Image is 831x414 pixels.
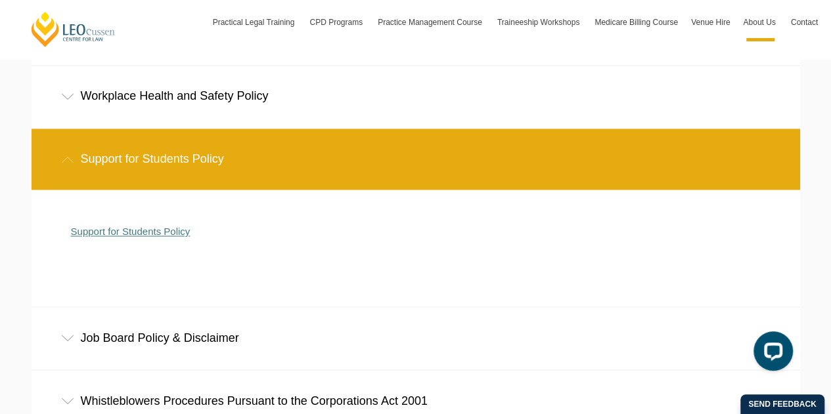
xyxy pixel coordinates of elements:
a: Practical Legal Training [206,3,303,41]
a: Venue Hire [685,3,736,41]
a: CPD Programs [303,3,371,41]
div: Workplace Health and Safety Policy [32,66,800,127]
div: Job Board Policy & Disclaimer [32,307,800,368]
a: Practice Management Course [371,3,491,41]
iframe: LiveChat chat widget [743,326,798,381]
a: Support for Students Policy [71,226,191,237]
a: Traineeship Workshops [491,3,588,41]
a: [PERSON_NAME] Centre for Law [30,10,117,48]
a: Contact [784,3,824,41]
a: About Us [736,3,784,41]
div: Support for Students Policy [32,129,800,190]
a: Medicare Billing Course [588,3,685,41]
